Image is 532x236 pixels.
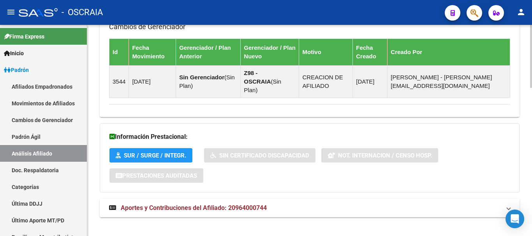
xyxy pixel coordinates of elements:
mat-icon: person [516,7,526,17]
span: Prestaciones Auditadas [122,172,197,179]
h3: Información Prestacional: [109,131,510,142]
span: SUR / SURGE / INTEGR. [124,152,186,159]
td: ( ) [176,65,241,98]
th: Motivo [299,38,353,65]
span: Sin Plan [244,78,281,93]
strong: Z98 - OSCRAIA [244,70,271,85]
span: Aportes y Contribuciones del Afiliado: 20964000744 [121,204,267,212]
td: [DATE] [129,65,176,98]
th: Gerenciador / Plan Nuevo [241,38,299,65]
th: Creado Por [388,38,510,65]
span: Firma Express [4,32,44,41]
div: Open Intercom Messenger [506,210,524,228]
mat-icon: menu [6,7,16,17]
button: SUR / SURGE / INTEGR. [109,148,192,163]
td: [PERSON_NAME] - [PERSON_NAME][EMAIL_ADDRESS][DOMAIN_NAME] [388,65,510,98]
span: Sin Certificado Discapacidad [219,152,309,159]
span: Padrón [4,66,29,74]
th: Fecha Creado [353,38,388,65]
strong: Sin Gerenciador [179,74,224,80]
span: - OSCRAIA [62,4,103,21]
span: Sin Plan [179,74,235,89]
button: Not. Internacion / Censo Hosp. [321,148,438,163]
h3: Cambios de Gerenciador [109,21,510,32]
th: Fecha Movimiento [129,38,176,65]
span: Inicio [4,49,24,58]
td: CREACION DE AFILIADO [299,65,353,98]
mat-expansion-panel-header: Aportes y Contribuciones del Afiliado: 20964000744 [100,199,520,217]
span: Not. Internacion / Censo Hosp. [338,152,432,159]
button: Prestaciones Auditadas [109,168,203,183]
th: Gerenciador / Plan Anterior [176,38,241,65]
th: Id [109,38,129,65]
td: ( ) [241,65,299,98]
button: Sin Certificado Discapacidad [204,148,315,163]
td: [DATE] [353,65,388,98]
td: 3544 [109,65,129,98]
